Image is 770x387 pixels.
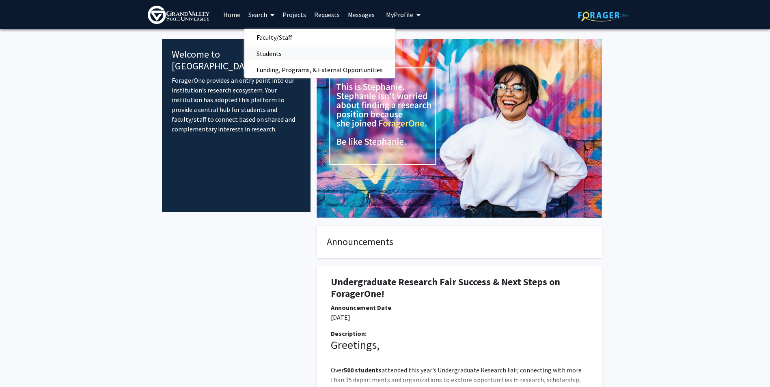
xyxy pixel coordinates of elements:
h3: Greetings, [331,338,588,352]
a: Messages [344,0,379,29]
a: Projects [278,0,310,29]
span: Funding, Programs, & External Opportunities [244,62,395,78]
a: Students [244,47,395,60]
div: Announcement Date [331,303,588,312]
span: My Profile [386,11,413,19]
div: Description: [331,329,588,338]
a: Requests [310,0,344,29]
a: Faculty/Staff [244,31,395,43]
h4: Announcements [327,236,592,248]
img: ForagerOne Logo [578,9,629,21]
p: ForagerOne provides an entry point into our institution’s research ecosystem. Your institution ha... [172,75,301,134]
h4: Welcome to [GEOGRAPHIC_DATA] [172,49,301,72]
strong: 500 students [344,366,382,374]
span: Students [244,45,294,62]
a: Search [244,0,278,29]
img: Grand Valley State University Logo [148,6,209,24]
a: Funding, Programs, & External Opportunities [244,64,395,76]
span: Faculty/Staff [244,29,304,45]
a: Home [219,0,244,29]
iframe: Chat [6,350,35,381]
img: Cover Image [317,39,602,218]
h1: Undergraduate Research Fair Success & Next Steps on ForagerOne! [331,276,588,300]
p: [DATE] [331,312,588,322]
